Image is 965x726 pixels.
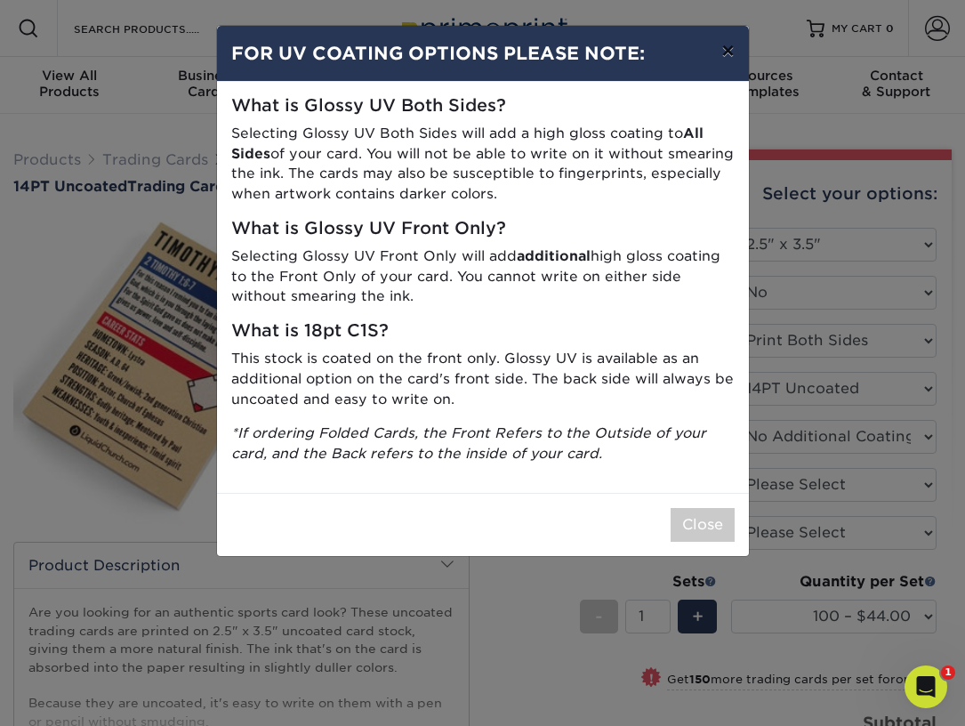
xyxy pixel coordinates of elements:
strong: additional [517,247,591,264]
h5: What is Glossy UV Front Only? [231,219,735,239]
span: 1 [941,665,955,680]
i: *If ordering Folded Cards, the Front Refers to the Outside of your card, and the Back refers to t... [231,424,706,462]
p: This stock is coated on the front only. Glossy UV is available as an additional option on the car... [231,349,735,409]
p: Selecting Glossy UV Both Sides will add a high gloss coating to of your card. You will not be abl... [231,124,735,205]
h5: What is 18pt C1S? [231,321,735,342]
h5: What is Glossy UV Both Sides? [231,96,735,117]
p: Selecting Glossy UV Front Only will add high gloss coating to the Front Only of your card. You ca... [231,246,735,307]
iframe: Intercom live chat [905,665,947,708]
button: Close [671,508,735,542]
button: × [707,26,748,76]
strong: All Sides [231,125,704,162]
h4: FOR UV COATING OPTIONS PLEASE NOTE: [231,40,735,67]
